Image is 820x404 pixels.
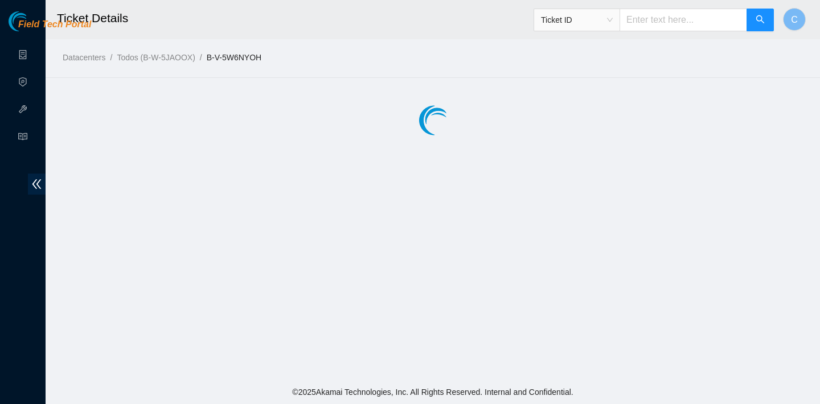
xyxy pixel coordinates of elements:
[756,15,765,26] span: search
[791,13,798,27] span: C
[9,11,58,31] img: Akamai Technologies
[9,20,91,35] a: Akamai TechnologiesField Tech Portal
[117,53,195,62] a: Todos (B-W-5JAOOX)
[747,9,774,31] button: search
[620,9,747,31] input: Enter text here...
[63,53,105,62] a: Datacenters
[18,127,27,150] span: read
[110,53,112,62] span: /
[46,380,820,404] footer: © 2025 Akamai Technologies, Inc. All Rights Reserved. Internal and Confidential.
[200,53,202,62] span: /
[18,19,91,30] span: Field Tech Portal
[783,8,806,31] button: C
[207,53,261,62] a: B-V-5W6NYOH
[541,11,613,28] span: Ticket ID
[28,174,46,195] span: double-left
